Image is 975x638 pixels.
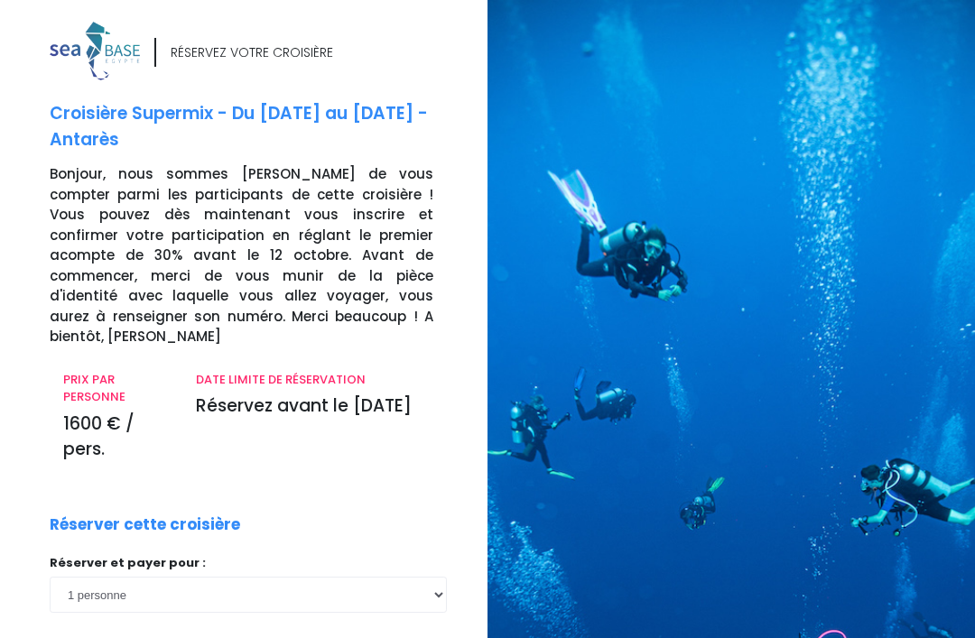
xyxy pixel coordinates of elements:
p: 1600 € / pers. [63,411,169,463]
p: Réserver et payer pour : [50,554,447,572]
p: Croisière Supermix - Du [DATE] au [DATE] - Antarès [50,101,474,153]
p: PRIX PAR PERSONNE [63,371,169,406]
p: Réserver cette croisière [50,513,240,537]
img: logo_color1.png [50,22,140,80]
p: Bonjour, nous sommes [PERSON_NAME] de vous compter parmi les participants de cette croisière ! Vo... [50,164,474,347]
p: Réservez avant le [DATE] [196,393,433,420]
div: RÉSERVEZ VOTRE CROISIÈRE [171,43,333,62]
p: DATE LIMITE DE RÉSERVATION [196,371,433,389]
